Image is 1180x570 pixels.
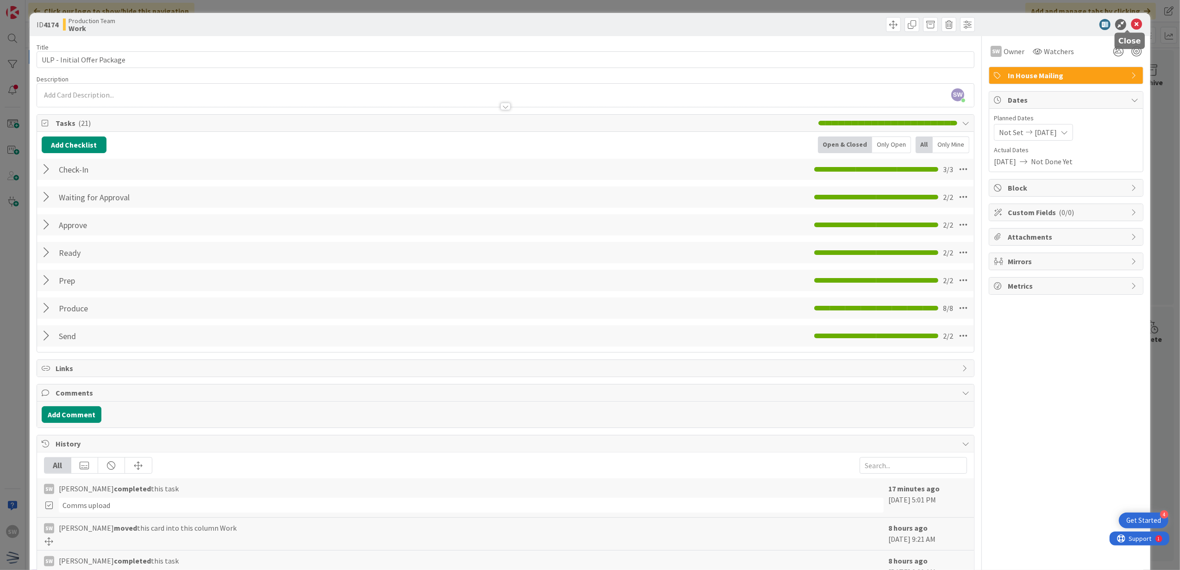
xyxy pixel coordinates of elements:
div: Open Get Started checklist, remaining modules: 4 [1119,513,1168,528]
input: Add Checklist... [56,300,264,316]
span: [PERSON_NAME] this task [59,483,179,494]
span: 2 / 2 [943,192,953,203]
b: Work [69,25,115,32]
span: [PERSON_NAME] this card into this column Work [59,522,237,533]
span: Links [56,363,958,374]
b: completed [114,484,151,493]
span: [PERSON_NAME] this task [59,555,179,566]
div: Get Started [1126,516,1161,525]
span: Dates [1008,94,1126,105]
div: [DATE] 9:21 AM [888,522,967,545]
div: SW [44,523,54,533]
span: Planned Dates [994,113,1138,123]
div: All [44,458,71,473]
label: Title [37,43,49,51]
span: ( 21 ) [78,118,91,128]
span: Owner [1004,46,1024,57]
b: moved [114,523,137,533]
div: Comms upload [59,498,884,513]
span: Custom Fields [1008,207,1126,218]
span: Not Set [999,127,1024,138]
h5: Close [1118,37,1141,45]
b: 4174 [44,20,58,29]
div: Only Mine [933,136,969,153]
div: [DATE] 5:01 PM [888,483,967,513]
input: Add Checklist... [56,244,264,261]
input: Add Checklist... [56,161,264,178]
div: 1 [48,4,50,11]
input: Add Checklist... [56,189,264,205]
button: Add Checklist [42,136,106,153]
span: History [56,438,958,449]
span: Attachments [1008,231,1126,242]
span: Production Team [69,17,115,25]
div: SW [44,484,54,494]
span: 2 / 2 [943,247,953,258]
div: All [916,136,933,153]
span: Support [19,1,42,12]
span: In House Mailing [1008,70,1126,81]
span: 2 / 2 [943,330,953,341]
span: ID [37,19,58,30]
input: Search... [860,457,967,474]
span: ( 0/0 ) [1059,208,1074,217]
input: Add Checklist... [56,272,264,289]
input: type card name here... [37,51,975,68]
input: Add Checklist... [56,217,264,233]
span: Description [37,75,69,83]
span: Mirrors [1008,256,1126,267]
div: SW [991,46,1002,57]
span: 8 / 8 [943,303,953,314]
span: Block [1008,182,1126,193]
b: 8 hours ago [888,556,928,565]
div: SW [44,556,54,566]
span: [DATE] [994,156,1016,167]
input: Add Checklist... [56,328,264,344]
span: SW [951,88,964,101]
span: 3 / 3 [943,164,953,175]
div: Open & Closed [818,136,872,153]
span: [DATE] [1035,127,1057,138]
div: 4 [1160,510,1168,519]
span: 2 / 2 [943,275,953,286]
div: Only Open [872,136,911,153]
b: 8 hours ago [888,523,928,533]
button: Add Comment [42,406,101,423]
b: completed [114,556,151,565]
span: Actual Dates [994,145,1138,155]
span: 2 / 2 [943,219,953,230]
span: Metrics [1008,280,1126,291]
b: 17 minutes ago [888,484,940,493]
span: Comments [56,387,958,398]
span: Watchers [1044,46,1074,57]
span: Not Done Yet [1031,156,1073,167]
span: Tasks [56,118,814,129]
